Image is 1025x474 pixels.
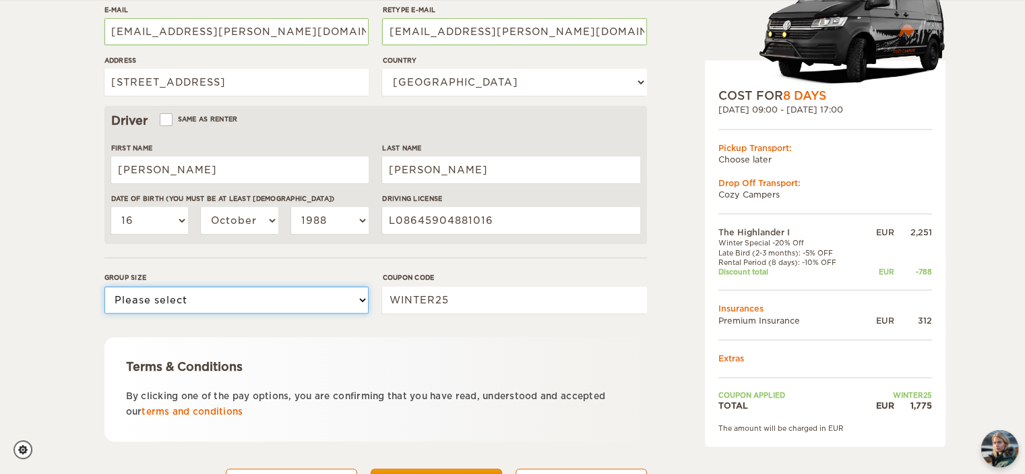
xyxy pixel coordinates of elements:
a: Cookie settings [13,440,41,459]
td: Coupon applied [718,390,863,399]
div: COST FOR [718,88,932,104]
div: 312 [894,314,932,326]
div: 2,251 [894,227,932,238]
label: Driving License [382,194,640,204]
div: Driver [111,113,640,129]
td: WINTER25 [863,390,932,399]
label: Same as renter [161,113,238,125]
td: Cozy Campers [718,189,932,200]
td: Choose later [718,153,932,165]
div: EUR [863,227,894,238]
label: Country [382,55,646,65]
label: Coupon code [382,272,646,283]
td: Extras [718,352,932,363]
label: Last Name [382,143,640,153]
input: e.g. example@example.com [104,18,369,45]
label: Group size [104,272,369,283]
p: By clicking one of the pay options, you are confirming that you have read, understood and accepte... [126,388,625,420]
td: Discount total [718,267,863,276]
div: Terms & Conditions [126,359,625,375]
td: Rental Period (8 days): -10% OFF [718,257,863,266]
div: Pickup Transport: [718,142,932,153]
input: e.g. William [111,156,369,183]
img: Freyja at Cozy Campers [981,430,1018,467]
td: The Highlander I [718,227,863,238]
label: E-mail [104,5,369,15]
input: e.g. Street, City, Zip Code [104,69,369,96]
div: EUR [863,400,894,411]
div: EUR [863,314,894,326]
div: The amount will be charged in EUR [718,423,932,433]
div: EUR [863,267,894,276]
input: e.g. 14789654B [382,207,640,234]
input: e.g. example@example.com [382,18,646,45]
label: First Name [111,143,369,153]
button: chat-button [981,430,1018,467]
span: 8 Days [783,89,826,102]
td: Premium Insurance [718,314,863,326]
div: -788 [894,267,932,276]
div: Drop Off Transport: [718,177,932,188]
input: Same as renter [161,117,170,125]
td: TOTAL [718,400,863,411]
td: Insurances [718,303,932,314]
div: [DATE] 09:00 - [DATE] 17:00 [718,104,932,115]
label: Retype E-mail [382,5,646,15]
div: 1,775 [894,400,932,411]
label: Address [104,55,369,65]
label: Date of birth (You must be at least [DEMOGRAPHIC_DATA]) [111,194,369,204]
input: e.g. Smith [382,156,640,183]
td: Late Bird (2-3 months): -5% OFF [718,247,863,257]
a: terms and conditions [142,407,243,417]
td: Winter Special -20% Off [718,238,863,247]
